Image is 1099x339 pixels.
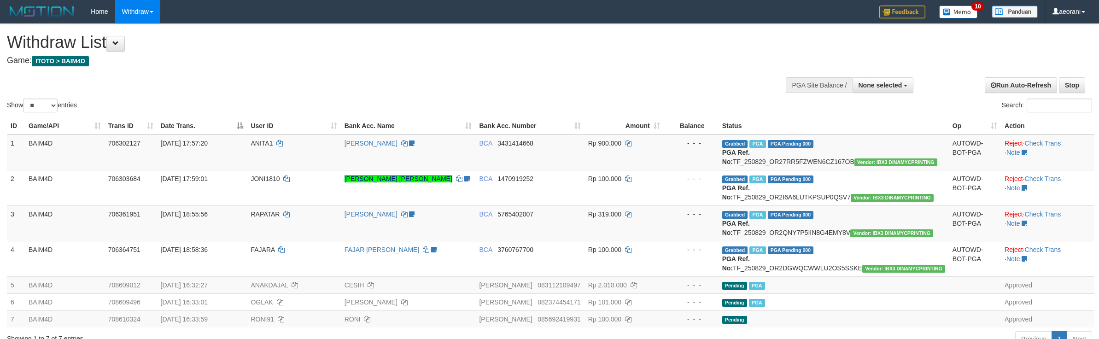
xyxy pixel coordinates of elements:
[749,175,766,183] span: Marked by aeoyuva
[345,316,361,323] a: RONI
[7,205,25,241] td: 3
[479,316,532,323] span: [PERSON_NAME]
[7,276,25,293] td: 5
[667,174,715,183] div: - - -
[108,175,140,182] span: 706303684
[345,175,452,182] a: [PERSON_NAME] [PERSON_NAME]
[1001,276,1094,293] td: Approved
[161,281,208,289] span: [DATE] 16:32:27
[251,210,280,218] span: RAPATAR
[722,184,750,201] b: PGA Ref. No:
[949,241,1001,276] td: AUTOWD-BOT-PGA
[108,210,140,218] span: 706361951
[588,298,621,306] span: Rp 101.000
[719,170,949,205] td: TF_250829_OR2I6A6LUTKPSUP0QSV7
[667,245,715,254] div: - - -
[1025,175,1061,182] a: Check Trans
[1006,149,1020,156] a: Note
[247,117,340,134] th: User ID: activate to sort column ascending
[475,117,584,134] th: Bank Acc. Number: activate to sort column ascending
[1002,99,1092,112] label: Search:
[722,149,750,165] b: PGA Ref. No:
[588,246,621,253] span: Rp 100.000
[749,282,765,290] span: Marked by aeoriva
[722,211,748,219] span: Grabbed
[32,56,89,66] span: ITOTO > BAIM4D
[667,298,715,307] div: - - -
[1006,220,1020,227] a: Note
[251,298,273,306] span: OGLAK
[949,134,1001,170] td: AUTOWD-BOT-PGA
[879,6,925,18] img: Feedback.jpg
[161,246,208,253] span: [DATE] 18:58:36
[1025,246,1061,253] a: Check Trans
[157,117,247,134] th: Date Trans.: activate to sort column descending
[1001,310,1094,327] td: Approved
[497,210,533,218] span: Copy 5765402007 to clipboard
[105,117,157,134] th: Trans ID: activate to sort column ascending
[1006,184,1020,192] a: Note
[251,316,274,323] span: RONI91
[949,170,1001,205] td: AUTOWD-BOT-PGA
[25,276,105,293] td: BAIM4D
[7,33,724,52] h1: Withdraw List
[588,175,621,182] span: Rp 100.000
[1001,205,1094,241] td: · ·
[854,158,937,166] span: Vendor URL: https://order2.1velocity.biz
[667,281,715,290] div: - - -
[25,310,105,327] td: BAIM4D
[1005,140,1023,147] a: Reject
[7,134,25,170] td: 1
[1005,175,1023,182] a: Reject
[108,316,140,323] span: 708610324
[479,140,492,147] span: BCA
[859,82,902,89] span: None selected
[862,265,945,273] span: Vendor URL: https://order2.1velocity.biz
[25,205,105,241] td: BAIM4D
[588,210,621,218] span: Rp 319.000
[719,241,949,276] td: TF_250829_OR2DGWQCWWLU2OS5SSKE
[1027,99,1092,112] input: Search:
[722,175,748,183] span: Grabbed
[1001,134,1094,170] td: · ·
[853,77,914,93] button: None selected
[851,194,934,202] span: Vendor URL: https://order2.1velocity.biz
[749,211,766,219] span: Marked by aeoyuva
[479,281,532,289] span: [PERSON_NAME]
[719,205,949,241] td: TF_250829_OR2QNY7P5IIN8G4EMY8V
[749,140,766,148] span: Marked by aeoyuva
[1001,241,1094,276] td: · ·
[25,117,105,134] th: Game/API: activate to sort column ascending
[479,210,492,218] span: BCA
[108,246,140,253] span: 706364751
[251,281,288,289] span: ANAKDAJAL
[768,140,814,148] span: PGA Pending
[479,246,492,253] span: BCA
[949,117,1001,134] th: Op: activate to sort column ascending
[7,170,25,205] td: 2
[1005,210,1023,218] a: Reject
[749,299,765,307] span: Marked by aeoriva
[992,6,1038,18] img: panduan.png
[768,211,814,219] span: PGA Pending
[722,220,750,236] b: PGA Ref. No:
[479,175,492,182] span: BCA
[749,246,766,254] span: Marked by aeoyuva
[667,210,715,219] div: - - -
[25,241,105,276] td: BAIM4D
[497,175,533,182] span: Copy 1470919252 to clipboard
[667,315,715,324] div: - - -
[1005,246,1023,253] a: Reject
[850,229,933,237] span: Vendor URL: https://order2.1velocity.biz
[25,134,105,170] td: BAIM4D
[25,170,105,205] td: BAIM4D
[538,316,580,323] span: Copy 085692419931 to clipboard
[161,210,208,218] span: [DATE] 18:55:56
[497,140,533,147] span: Copy 3431414668 to clipboard
[108,298,140,306] span: 708609496
[25,293,105,310] td: BAIM4D
[667,139,715,148] div: - - -
[939,6,978,18] img: Button%20Memo.svg
[768,246,814,254] span: PGA Pending
[588,281,627,289] span: Rp 2.010.000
